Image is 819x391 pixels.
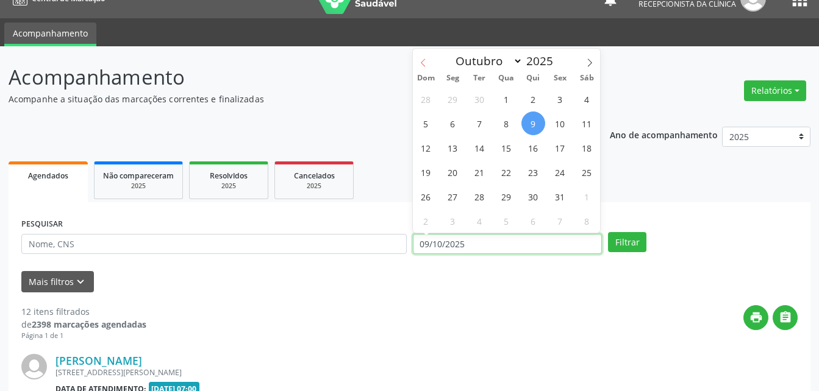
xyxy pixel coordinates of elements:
[9,93,570,105] p: Acompanhe a situação das marcações correntes e finalizadas
[468,209,492,233] span: Novembro 4, 2025
[548,209,572,233] span: Novembro 7, 2025
[521,136,545,160] span: Outubro 16, 2025
[414,209,438,233] span: Novembro 2, 2025
[548,136,572,160] span: Outubro 17, 2025
[103,181,174,191] div: 2025
[32,319,146,330] strong: 2398 marcações agendadas
[521,185,545,208] span: Outubro 30, 2025
[55,367,615,378] div: [STREET_ADDRESS][PERSON_NAME]
[103,171,174,181] span: Não compareceram
[610,127,718,142] p: Ano de acompanhamento
[546,74,573,82] span: Sex
[523,53,563,69] input: Year
[468,185,492,208] span: Outubro 28, 2025
[495,136,518,160] span: Outubro 15, 2025
[521,111,545,135] span: Outubro 9, 2025
[575,185,599,208] span: Novembro 1, 2025
[450,52,523,69] select: Month
[573,74,600,82] span: Sáb
[294,171,335,181] span: Cancelados
[414,185,438,208] span: Outubro 26, 2025
[575,111,599,135] span: Outubro 11, 2025
[441,111,465,135] span: Outubro 6, 2025
[575,87,599,111] span: Outubro 4, 2025
[495,209,518,233] span: Novembro 5, 2025
[413,74,440,82] span: Dom
[441,136,465,160] span: Outubro 13, 2025
[21,354,47,379] img: img
[744,80,806,101] button: Relatórios
[441,87,465,111] span: Setembro 29, 2025
[548,111,572,135] span: Outubro 10, 2025
[548,87,572,111] span: Outubro 3, 2025
[548,160,572,184] span: Outubro 24, 2025
[74,275,87,289] i: keyboard_arrow_down
[414,111,438,135] span: Outubro 5, 2025
[773,305,798,330] button: 
[468,160,492,184] span: Outubro 21, 2025
[414,87,438,111] span: Setembro 28, 2025
[749,311,763,324] i: print
[21,318,146,331] div: de
[4,23,96,46] a: Acompanhamento
[441,209,465,233] span: Novembro 3, 2025
[779,311,792,324] i: 
[466,74,493,82] span: Ter
[198,181,259,191] div: 2025
[21,234,407,255] input: Nome, CNS
[414,136,438,160] span: Outubro 12, 2025
[28,171,68,181] span: Agendados
[284,181,345,191] div: 2025
[21,305,146,318] div: 12 itens filtrados
[575,209,599,233] span: Novembro 8, 2025
[21,271,94,292] button: Mais filtroskeyboard_arrow_down
[743,305,768,330] button: print
[441,160,465,184] span: Outubro 20, 2025
[495,111,518,135] span: Outubro 8, 2025
[521,160,545,184] span: Outubro 23, 2025
[21,331,146,341] div: Página 1 de 1
[9,62,570,93] p: Acompanhamento
[520,74,546,82] span: Qui
[414,160,438,184] span: Outubro 19, 2025
[441,185,465,208] span: Outubro 27, 2025
[413,234,603,255] input: Selecione um intervalo
[21,215,63,234] label: PESQUISAR
[468,87,492,111] span: Setembro 30, 2025
[468,111,492,135] span: Outubro 7, 2025
[575,136,599,160] span: Outubro 18, 2025
[608,232,646,253] button: Filtrar
[575,160,599,184] span: Outubro 25, 2025
[495,87,518,111] span: Outubro 1, 2025
[55,354,142,367] a: [PERSON_NAME]
[521,209,545,233] span: Novembro 6, 2025
[495,160,518,184] span: Outubro 22, 2025
[495,185,518,208] span: Outubro 29, 2025
[468,136,492,160] span: Outubro 14, 2025
[439,74,466,82] span: Seg
[210,171,248,181] span: Resolvidos
[521,87,545,111] span: Outubro 2, 2025
[493,74,520,82] span: Qua
[548,185,572,208] span: Outubro 31, 2025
